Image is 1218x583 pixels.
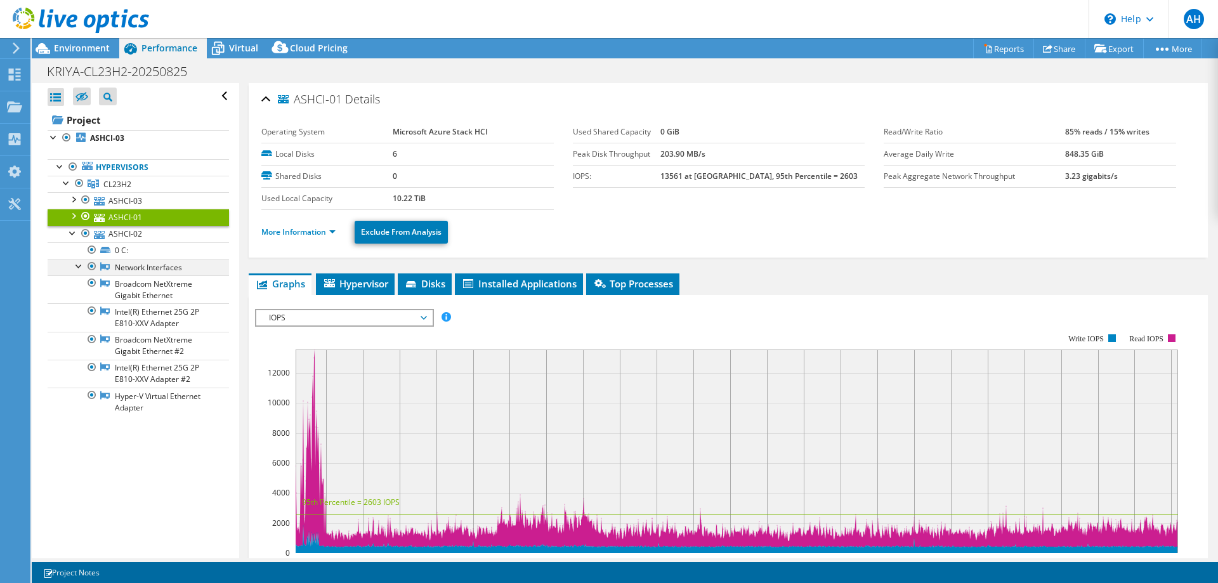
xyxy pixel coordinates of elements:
[393,148,397,159] b: 6
[1184,9,1204,29] span: AH
[884,148,1065,160] label: Average Daily Write
[573,170,660,183] label: IOPS:
[1033,39,1085,58] a: Share
[48,360,229,388] a: Intel(R) Ethernet 25G 2P E810-XXV Adapter #2
[48,192,229,209] a: ASHCI-03
[48,303,229,331] a: Intel(R) Ethernet 25G 2P E810-XXV Adapter
[660,126,679,137] b: 0 GiB
[261,192,393,205] label: Used Local Capacity
[1104,13,1116,25] svg: \n
[1143,39,1202,58] a: More
[48,332,229,360] a: Broadcom NetXtreme Gigabit Ethernet #2
[34,565,108,580] a: Project Notes
[255,277,305,290] span: Graphs
[141,42,197,54] span: Performance
[1065,148,1104,159] b: 848.35 GiB
[1130,334,1164,343] text: Read IOPS
[272,428,290,438] text: 8000
[322,277,388,290] span: Hypervisor
[261,226,336,237] a: More Information
[1068,334,1104,343] text: Write IOPS
[393,171,397,181] b: 0
[302,497,400,508] text: 95th Percentile = 2603 IOPS
[278,93,342,106] span: ASHCI-01
[48,242,229,259] a: 0 C:
[103,179,131,190] span: CL23H2
[261,126,393,138] label: Operating System
[573,126,660,138] label: Used Shared Capacity
[593,277,673,290] span: Top Processes
[272,457,290,468] text: 6000
[48,159,229,176] a: Hypervisors
[884,170,1065,183] label: Peak Aggregate Network Throughput
[272,487,290,498] text: 4000
[90,133,124,143] b: ASHCI-03
[393,126,488,137] b: Microsoft Azure Stack HCI
[660,148,705,159] b: 203.90 MB/s
[261,148,393,160] label: Local Disks
[268,367,290,378] text: 12000
[573,148,660,160] label: Peak Disk Throughput
[461,277,577,290] span: Installed Applications
[54,42,110,54] span: Environment
[1065,171,1118,181] b: 3.23 gigabits/s
[268,397,290,408] text: 10000
[48,275,229,303] a: Broadcom NetXtreme Gigabit Ethernet
[660,171,858,181] b: 13561 at [GEOGRAPHIC_DATA], 95th Percentile = 2603
[285,547,290,558] text: 0
[41,65,207,79] h1: KRIYA-CL23H2-20250825
[272,518,290,528] text: 2000
[355,221,448,244] a: Exclude From Analysis
[263,310,426,325] span: IOPS
[393,193,426,204] b: 10.22 TiB
[48,226,229,242] a: ASHCI-02
[1085,39,1144,58] a: Export
[884,126,1065,138] label: Read/Write Ratio
[404,277,445,290] span: Disks
[48,388,229,416] a: Hyper-V Virtual Ethernet Adapter
[48,209,229,225] a: ASHCI-01
[1065,126,1149,137] b: 85% reads / 15% writes
[48,176,229,192] a: CL23H2
[261,170,393,183] label: Shared Disks
[290,42,348,54] span: Cloud Pricing
[48,130,229,147] a: ASHCI-03
[48,259,229,275] a: Network Interfaces
[345,91,380,107] span: Details
[48,110,229,130] a: Project
[973,39,1034,58] a: Reports
[229,42,258,54] span: Virtual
